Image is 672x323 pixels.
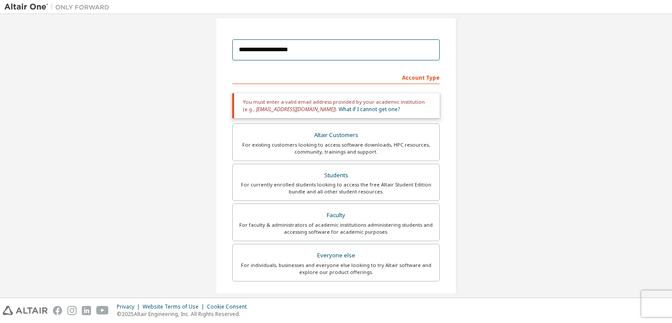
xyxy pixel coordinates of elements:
[232,70,440,84] div: Account Type
[53,306,62,315] img: facebook.svg
[256,105,335,113] span: [EMAIL_ADDRESS][DOMAIN_NAME]
[207,303,252,310] div: Cookie Consent
[232,93,440,118] div: You must enter a valid email address provided by your academic institution (e.g., ).
[238,129,434,141] div: Altair Customers
[238,249,434,262] div: Everyone else
[82,306,91,315] img: linkedin.svg
[238,221,434,235] div: For faculty & administrators of academic institutions administering students and accessing softwa...
[96,306,109,315] img: youtube.svg
[67,306,77,315] img: instagram.svg
[238,181,434,195] div: For currently enrolled students looking to access the free Altair Student Edition bundle and all ...
[3,306,48,315] img: altair_logo.svg
[238,262,434,276] div: For individuals, businesses and everyone else looking to try Altair software and explore our prod...
[339,105,400,113] a: What if I cannot get one?
[238,169,434,182] div: Students
[143,303,207,310] div: Website Terms of Use
[4,3,114,11] img: Altair One
[238,141,434,155] div: For existing customers looking to access software downloads, HPC resources, community, trainings ...
[238,209,434,221] div: Faculty
[117,303,143,310] div: Privacy
[117,310,252,318] p: © 2025 Altair Engineering, Inc. All Rights Reserved.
